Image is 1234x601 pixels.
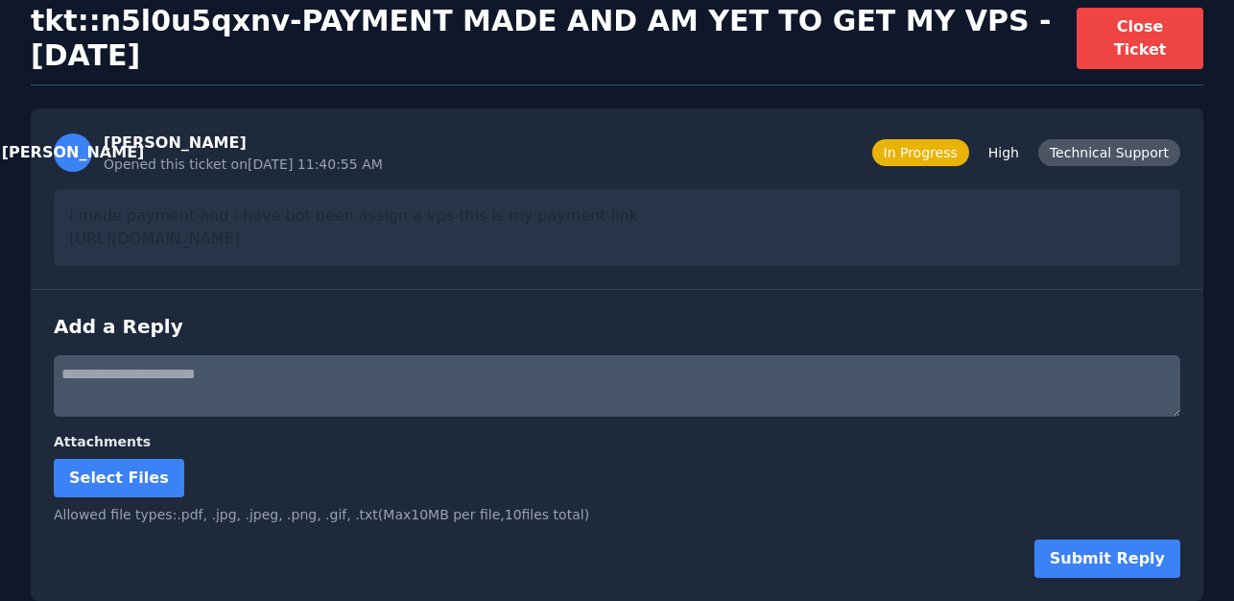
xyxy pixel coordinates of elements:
span: Select Files [69,469,169,487]
div: i made payment and i have bot been assign a vps this is my payment link [URL][DOMAIN_NAME] [54,189,1180,266]
h1: tkt::n5l0u5qxnv - PAYMENT MADE AND AM YET TO GET MY VPS - [DATE] [31,4,1077,73]
div: Allowed file types: .pdf, .jpg, .jpeg, .png, .gif, .txt (Max 10 MB per file, 10 files total) [54,505,1180,524]
span: In Progress [872,139,969,166]
button: Submit Reply [1034,540,1180,578]
div: Opened this ticket on [DATE] 11:40:55 AM [104,155,383,174]
div: [PERSON_NAME] [54,133,92,172]
label: Attachments [54,432,1180,451]
h3: Add a Reply [54,313,1180,340]
span: Technical Support [1038,139,1180,166]
div: [PERSON_NAME] [104,132,383,155]
span: High [977,139,1031,166]
button: Close Ticket [1077,8,1203,69]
